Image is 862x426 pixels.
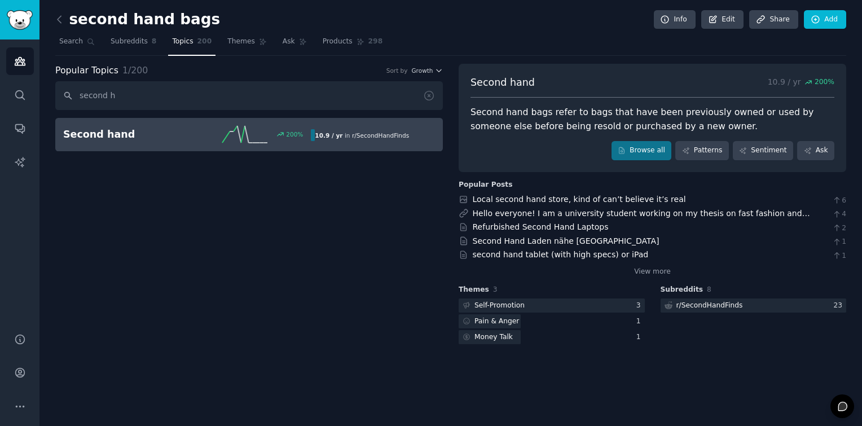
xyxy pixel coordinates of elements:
a: Ask [279,33,311,56]
div: 23 [833,301,846,311]
b: 10.9 / yr [315,132,342,139]
span: Second hand [470,76,535,90]
span: Subreddits [661,285,703,295]
span: Popular Topics [55,64,118,78]
input: Search topics [55,81,443,110]
span: r/ SecondHandFinds [352,132,409,139]
a: Refurbished Second Hand Laptops [473,222,609,231]
a: Add [804,10,846,29]
a: Self-Promotion3 [459,298,645,313]
a: Money Talk1 [459,330,645,344]
span: 4 [832,209,846,219]
span: 1 [832,251,846,261]
a: Topics200 [168,33,215,56]
div: r/ SecondHandFinds [676,301,743,311]
span: 298 [368,37,383,47]
span: 1 / 200 [122,65,148,76]
div: 200 % [286,130,303,138]
a: second hand tablet (with high specs) or iPad [473,250,649,259]
span: Themes [227,37,255,47]
a: Ask [797,141,834,160]
a: Pain & Anger1 [459,314,645,328]
a: Patterns [675,141,728,160]
div: Popular Posts [459,180,513,190]
div: 1 [636,317,645,327]
h2: Second hand [63,128,187,142]
div: 3 [636,301,645,311]
span: 3 [493,286,498,293]
a: Edit [701,10,744,29]
div: Sort by [386,67,408,74]
span: 2 [832,223,846,234]
a: Share [749,10,798,29]
a: Search [55,33,99,56]
div: Pain & Anger [474,317,519,327]
a: Sentiment [733,141,793,160]
a: Info [654,10,696,29]
button: Growth [411,67,443,74]
a: r/SecondHandFinds23 [661,298,847,313]
span: Subreddits [111,37,148,47]
span: Ask [283,37,295,47]
a: Subreddits8 [107,33,160,56]
img: GummySearch logo [7,10,33,30]
div: 1 [636,332,645,342]
div: Second hand bags refer to bags that have been previously owned or used by someone else before bei... [470,106,834,133]
div: Self-Promotion [474,301,525,311]
span: 1 [832,237,846,247]
span: Products [323,37,353,47]
a: Second hand200%10.9 / yrin r/SecondHandFinds [55,118,443,151]
span: Topics [172,37,193,47]
a: Themes [223,33,271,56]
span: 8 [707,286,711,293]
span: 200 [197,37,212,47]
div: Money Talk [474,332,513,342]
span: 200 % [815,77,834,87]
span: 8 [152,37,157,47]
h2: second hand bags [55,11,220,29]
a: Products298 [319,33,386,56]
span: Search [59,37,83,47]
span: Themes [459,285,489,295]
a: View more [634,267,671,277]
p: 10.9 / yr [768,76,834,90]
a: Browse all [612,141,672,160]
a: Local second hand store, kind of can’t believe it’s real [473,195,686,204]
span: 6 [832,196,846,206]
span: Growth [411,67,433,74]
a: Hello everyone! I am a university student working on my thesis on fast fashion and second hand. I... [473,209,828,241]
a: Second Hand Laden nähe [GEOGRAPHIC_DATA] [473,236,659,245]
div: in [311,129,413,141]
